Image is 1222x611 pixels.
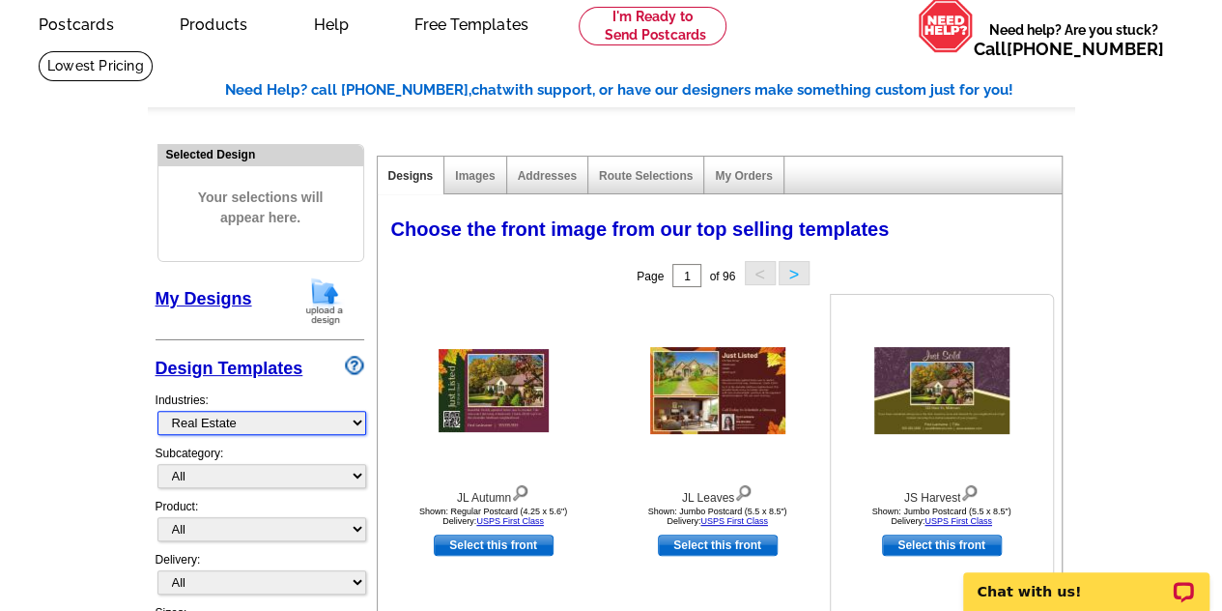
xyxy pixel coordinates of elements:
[836,480,1048,507] div: JS Harvest
[611,507,824,526] div: Shown: Jumbo Postcard (5.5 x 8.5") Delivery:
[960,480,979,502] img: view design details
[874,347,1009,434] img: JS Harvest
[471,81,502,99] span: chat
[434,535,554,556] a: use this design
[518,169,577,183] a: Addresses
[637,270,664,283] span: Page
[779,261,810,285] button: >
[974,39,1164,59] span: Call
[599,169,693,183] a: Route Selections
[388,169,434,183] a: Designs
[745,261,776,285] button: <
[709,270,735,283] span: of 96
[156,289,252,308] a: My Designs
[455,169,495,183] a: Images
[225,79,1075,102] div: Need Help? call [PHONE_NUMBER], with support, or have our designers make something custom just fo...
[156,382,364,445] div: Industries:
[173,168,349,247] span: Your selections will appear here.
[1007,39,1164,59] a: [PHONE_NUMBER]
[658,535,778,556] a: use this design
[511,480,529,502] img: view design details
[611,480,824,507] div: JL Leaves
[715,169,772,183] a: My Orders
[924,516,992,526] a: USPS First Class
[951,550,1222,611] iframe: LiveChat chat widget
[391,218,890,240] span: Choose the front image from our top selling templates
[345,356,364,375] img: design-wizard-help-icon.png
[974,20,1174,59] span: Need help? Are you stuck?
[156,359,303,378] a: Design Templates
[156,551,364,604] div: Delivery:
[476,516,544,526] a: USPS First Class
[734,480,753,502] img: view design details
[882,535,1002,556] a: use this design
[650,347,785,434] img: JL Leaves
[156,498,364,551] div: Product:
[158,145,363,163] div: Selected Design
[387,480,600,507] div: JL Autumn
[156,445,364,498] div: Subcategory:
[439,349,549,432] img: JL Autumn
[836,507,1048,526] div: Shown: Jumbo Postcard (5.5 x 8.5") Delivery:
[387,507,600,526] div: Shown: Regular Postcard (4.25 x 5.6") Delivery:
[700,516,768,526] a: USPS First Class
[299,276,350,326] img: upload-design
